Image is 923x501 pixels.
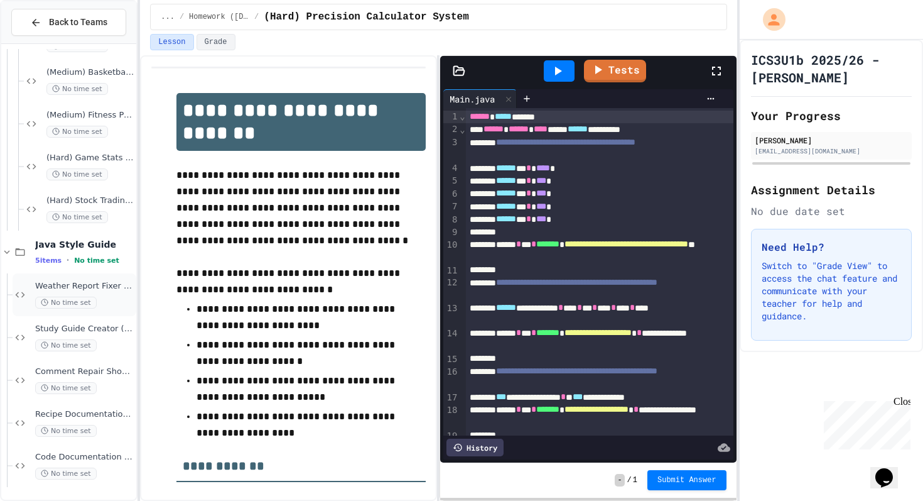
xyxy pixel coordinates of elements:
[74,256,119,265] span: No time set
[161,12,175,22] span: ...
[443,328,459,353] div: 14
[584,60,646,82] a: Tests
[35,297,97,309] span: No time set
[443,392,459,404] div: 17
[46,126,108,138] span: No time set
[5,5,87,80] div: Chat with us now!Close
[443,265,459,277] div: 11
[443,201,459,213] div: 7
[751,204,912,219] div: No due date set
[762,260,901,322] p: Switch to "Grade View" to access the chat feature and communicate with your teacher for help and ...
[443,89,517,108] div: Main.java
[35,452,134,463] span: Code Documentation Detective (Hard)
[35,339,97,351] span: No time set
[443,92,501,106] div: Main.java
[751,107,912,124] h2: Your Progress
[627,475,632,485] span: /
[443,123,459,136] div: 2
[819,396,910,449] iframe: chat widget
[459,111,465,121] span: Fold line
[254,12,259,22] span: /
[46,67,134,78] span: (Medium) Basketball Score Tracker
[67,255,69,265] span: •
[35,366,134,377] span: Comment Repair Shop (Medium)
[35,425,97,437] span: No time set
[443,366,459,392] div: 16
[46,195,134,206] span: (Hard) Stock Trading Simulator
[46,83,108,95] span: No time set
[443,188,459,201] div: 6
[443,111,459,123] div: 1
[443,302,459,328] div: 13
[46,153,134,163] span: (Hard) Game Stats Debug Challenge
[35,324,134,334] span: Study Guide Creator (Easy)
[647,470,726,490] button: Submit Answer
[657,475,716,485] span: Submit Answer
[264,9,468,25] span: (Hard) Precision Calculator System
[446,439,504,456] div: History
[443,404,459,430] div: 18
[35,256,62,265] span: 5 items
[443,239,459,265] div: 10
[443,430,459,443] div: 19
[46,110,134,121] span: (Medium) Fitness Progress Tracker
[633,475,637,485] span: 1
[35,281,134,292] span: Weather Report Fixer (Easy)
[870,451,910,488] iframe: chat widget
[49,16,107,29] span: Back to Teams
[751,181,912,199] h2: Assignment Details
[443,214,459,226] div: 8
[459,124,465,135] span: Fold line
[197,34,235,50] button: Grade
[615,474,624,487] span: -
[35,409,134,420] span: Recipe Documentation Helper (Medium)
[443,226,459,239] div: 9
[150,34,193,50] button: Lesson
[35,468,97,480] span: No time set
[751,51,912,86] h1: ICS3U1b 2025/26 - [PERSON_NAME]
[35,382,97,394] span: No time set
[443,277,459,302] div: 12
[755,135,908,146] div: [PERSON_NAME]
[750,5,789,34] div: My Account
[443,353,459,366] div: 15
[46,211,108,223] span: No time set
[443,175,459,187] div: 5
[443,136,459,162] div: 3
[443,162,459,175] div: 4
[180,12,184,22] span: /
[11,9,126,36] button: Back to Teams
[762,239,901,255] h3: Need Help?
[755,146,908,156] div: [EMAIL_ADDRESS][DOMAIN_NAME]
[46,168,108,180] span: No time set
[35,239,134,250] span: Java Style Guide
[189,12,249,22] span: Homework (Sept 19)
